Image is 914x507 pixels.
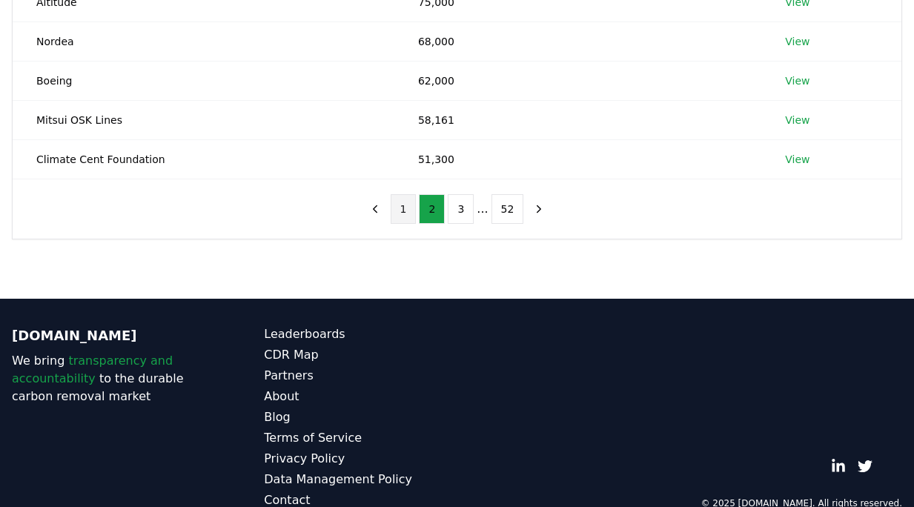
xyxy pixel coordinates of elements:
td: 51,300 [394,139,761,179]
td: 62,000 [394,61,761,100]
button: next page [526,194,552,224]
a: View [785,73,809,88]
a: Twitter [858,459,872,474]
a: Partners [264,367,457,385]
a: CDR Map [264,346,457,364]
button: 1 [391,194,417,224]
td: Boeing [13,61,394,100]
a: Terms of Service [264,429,457,447]
button: 52 [491,194,524,224]
span: transparency and accountability [12,354,173,385]
li: ... [477,200,488,218]
a: Data Management Policy [264,471,457,488]
a: Leaderboards [264,325,457,343]
a: Privacy Policy [264,450,457,468]
td: Nordea [13,21,394,61]
button: 2 [419,194,445,224]
a: View [785,34,809,49]
p: [DOMAIN_NAME] [12,325,205,346]
button: 3 [448,194,474,224]
td: Mitsui OSK Lines [13,100,394,139]
p: We bring to the durable carbon removal market [12,352,205,405]
a: View [785,152,809,167]
td: 68,000 [394,21,761,61]
a: LinkedIn [831,459,846,474]
button: previous page [362,194,388,224]
a: View [785,113,809,127]
td: Climate Cent Foundation [13,139,394,179]
a: About [264,388,457,405]
a: Blog [264,408,457,426]
td: 58,161 [394,100,761,139]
